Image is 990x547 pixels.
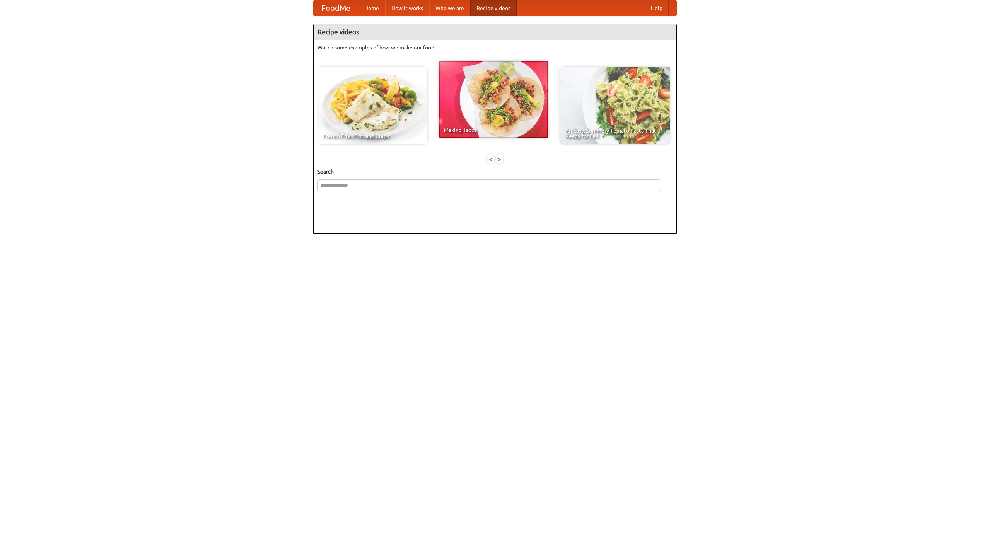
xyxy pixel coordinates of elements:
[429,0,470,16] a: Who we are
[323,133,422,139] span: French Fries Fish and Chips
[470,0,517,16] a: Recipe videos
[487,154,494,164] div: «
[496,154,503,164] div: »
[317,44,673,51] p: Watch some examples of how we make our food!
[444,127,543,133] span: Making Tacos
[358,0,385,16] a: Home
[317,168,673,176] h5: Search
[565,128,664,139] span: An Easy, Summery Tomato Pasta That's Ready for Fall
[314,24,676,40] h4: Recipe videos
[317,67,427,144] a: French Fries Fish and Chips
[385,0,429,16] a: How it works
[645,0,669,16] a: Help
[314,0,358,16] a: FoodMe
[560,67,670,144] a: An Easy, Summery Tomato Pasta That's Ready for Fall
[439,61,548,138] a: Making Tacos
